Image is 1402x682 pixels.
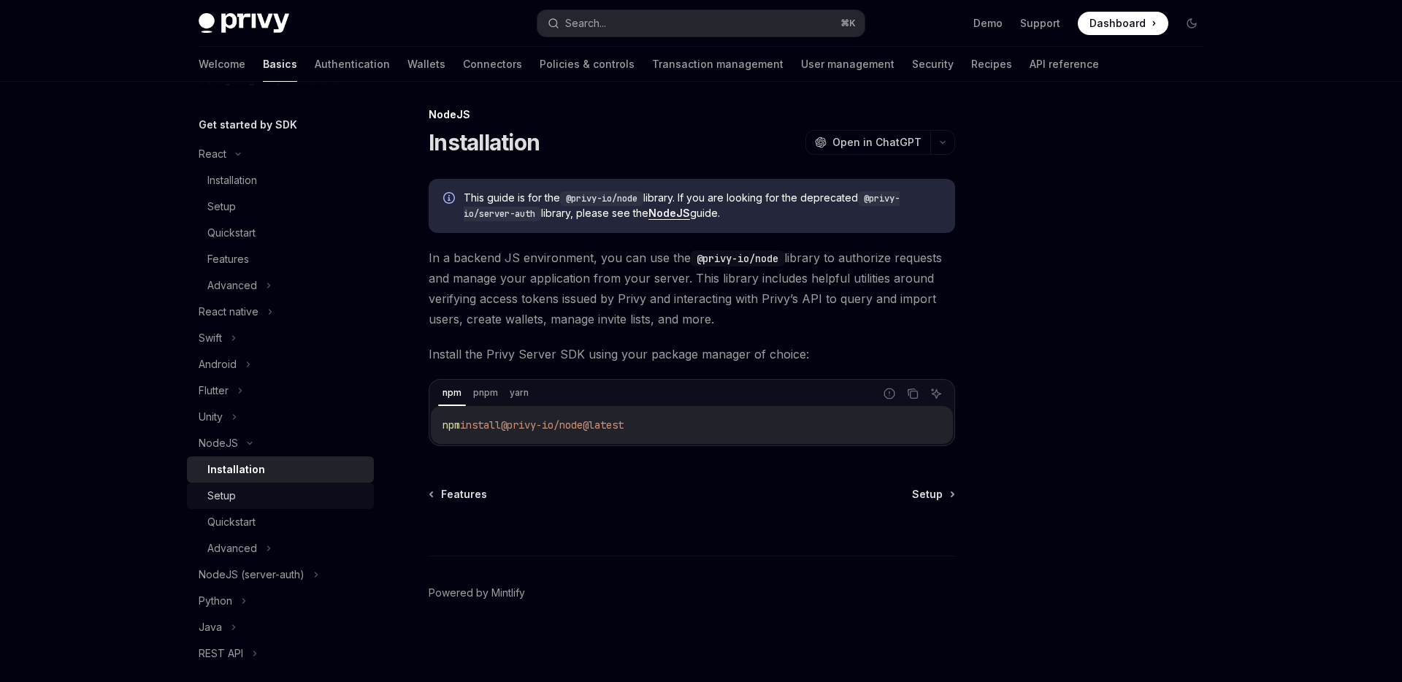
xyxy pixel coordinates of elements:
[187,141,374,167] button: React
[652,47,784,82] a: Transaction management
[927,384,946,403] button: Ask AI
[315,47,390,82] a: Authentication
[187,220,374,246] a: Quickstart
[199,303,258,321] div: React native
[1180,12,1203,35] button: Toggle dark mode
[443,192,458,207] svg: Info
[187,614,374,640] button: Java
[443,418,460,432] span: npm
[199,116,297,134] h5: Get started by SDK
[429,248,955,329] span: In a backend JS environment, you can use the library to authorize requests and manage your applic...
[207,172,257,189] div: Installation
[505,384,533,402] div: yarn
[187,167,374,194] a: Installation
[832,135,922,150] span: Open in ChatGPT
[903,384,922,403] button: Copy the contents from the code block
[199,592,232,610] div: Python
[1089,16,1146,31] span: Dashboard
[207,224,256,242] div: Quickstart
[199,408,223,426] div: Unity
[880,384,899,403] button: Report incorrect code
[840,18,856,29] span: ⌘ K
[199,382,229,399] div: Flutter
[429,129,540,156] h1: Installation
[199,566,304,583] div: NodeJS (server-auth)
[973,16,1003,31] a: Demo
[912,487,943,502] span: Setup
[187,430,374,456] button: NodeJS
[199,13,289,34] img: dark logo
[187,351,374,378] button: Android
[187,246,374,272] a: Features
[912,487,954,502] a: Setup
[540,47,635,82] a: Policies & controls
[199,645,243,662] div: REST API
[187,272,374,299] button: Advanced
[469,384,502,402] div: pnpm
[199,434,238,452] div: NodeJS
[199,618,222,636] div: Java
[207,461,265,478] div: Installation
[537,10,865,37] button: Search...⌘K
[187,588,374,614] button: Python
[207,540,257,557] div: Advanced
[463,47,522,82] a: Connectors
[971,47,1012,82] a: Recipes
[199,47,245,82] a: Welcome
[430,487,487,502] a: Features
[263,47,297,82] a: Basics
[429,107,955,122] div: NodeJS
[207,487,236,505] div: Setup
[187,483,374,509] a: Setup
[187,562,374,588] button: NodeJS (server-auth)
[199,329,222,347] div: Swift
[565,15,606,32] div: Search...
[1078,12,1168,35] a: Dashboard
[199,356,237,373] div: Android
[464,191,941,221] span: This guide is for the library. If you are looking for the deprecated library, please see the guide.
[207,198,236,215] div: Setup
[429,586,525,600] a: Powered by Mintlify
[1020,16,1060,31] a: Support
[199,145,226,163] div: React
[407,47,445,82] a: Wallets
[805,130,930,155] button: Open in ChatGPT
[691,250,784,267] code: @privy-io/node
[801,47,895,82] a: User management
[207,277,257,294] div: Advanced
[648,207,690,220] a: NodeJS
[187,378,374,404] button: Flutter
[187,535,374,562] button: Advanced
[187,299,374,325] button: React native
[207,250,249,268] div: Features
[429,344,955,364] span: Install the Privy Server SDK using your package manager of choice:
[460,418,501,432] span: install
[207,513,256,531] div: Quickstart
[560,191,643,206] code: @privy-io/node
[1030,47,1099,82] a: API reference
[187,194,374,220] a: Setup
[187,509,374,535] a: Quickstart
[187,404,374,430] button: Unity
[912,47,954,82] a: Security
[187,325,374,351] button: Swift
[501,418,624,432] span: @privy-io/node@latest
[441,487,487,502] span: Features
[438,384,466,402] div: npm
[464,191,900,221] code: @privy-io/server-auth
[187,640,374,667] button: REST API
[187,456,374,483] a: Installation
